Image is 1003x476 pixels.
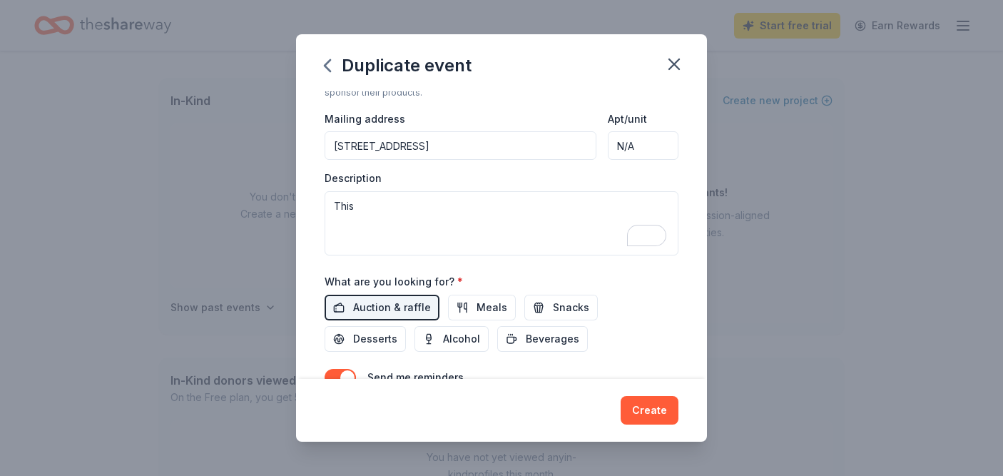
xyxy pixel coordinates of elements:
input: Enter a US address [325,131,596,160]
label: Mailing address [325,112,405,126]
button: Create [621,396,678,425]
span: Snacks [553,299,589,316]
span: Desserts [353,330,397,348]
label: Send me reminders [367,371,464,383]
textarea: To enrich screen reader interactions, please activate Accessibility in Grammarly extension settings [325,191,678,255]
span: Beverages [526,330,579,348]
input: # [608,131,678,160]
button: Desserts [325,326,406,352]
button: Alcohol [414,326,489,352]
label: What are you looking for? [325,275,463,289]
span: Meals [477,299,507,316]
button: Beverages [497,326,588,352]
label: Description [325,171,382,186]
label: Apt/unit [608,112,647,126]
button: Meals [448,295,516,320]
span: Auction & raffle [353,299,431,316]
button: Auction & raffle [325,295,439,320]
span: Alcohol [443,330,480,348]
div: Duplicate event [325,54,472,77]
button: Snacks [524,295,598,320]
